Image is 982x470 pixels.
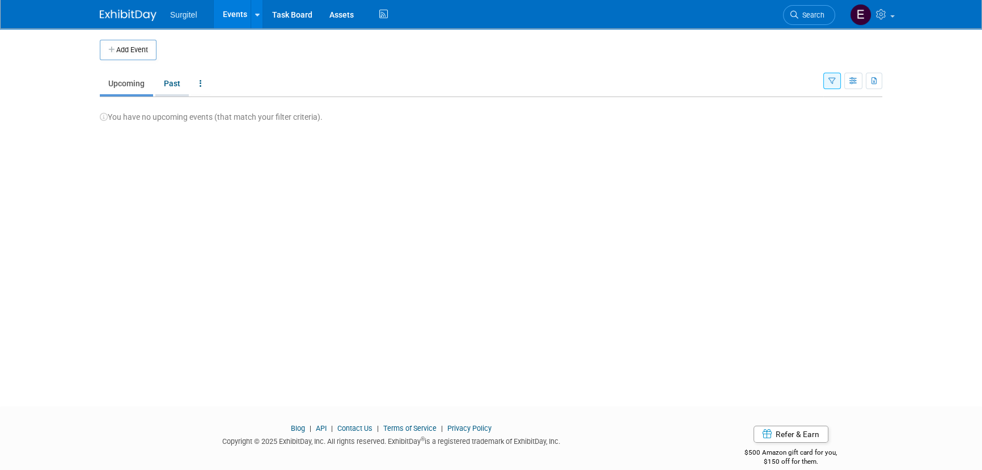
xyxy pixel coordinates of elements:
[328,424,336,433] span: |
[291,424,305,433] a: Blog
[337,424,373,433] a: Contact Us
[383,424,437,433] a: Terms of Service
[307,424,314,433] span: |
[438,424,446,433] span: |
[754,426,828,443] a: Refer & Earn
[850,4,871,26] img: Event Coordinator
[798,11,824,19] span: Search
[783,5,835,25] a: Search
[421,436,425,442] sup: ®
[155,73,189,94] a: Past
[700,440,883,467] div: $500 Amazon gift card for you,
[100,10,156,21] img: ExhibitDay
[100,434,683,447] div: Copyright © 2025 ExhibitDay, Inc. All rights reserved. ExhibitDay is a registered trademark of Ex...
[316,424,327,433] a: API
[170,10,197,19] span: Surgitel
[700,457,883,467] div: $150 off for them.
[447,424,492,433] a: Privacy Policy
[100,73,153,94] a: Upcoming
[100,112,323,121] span: You have no upcoming events (that match your filter criteria).
[100,40,156,60] button: Add Event
[374,424,382,433] span: |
